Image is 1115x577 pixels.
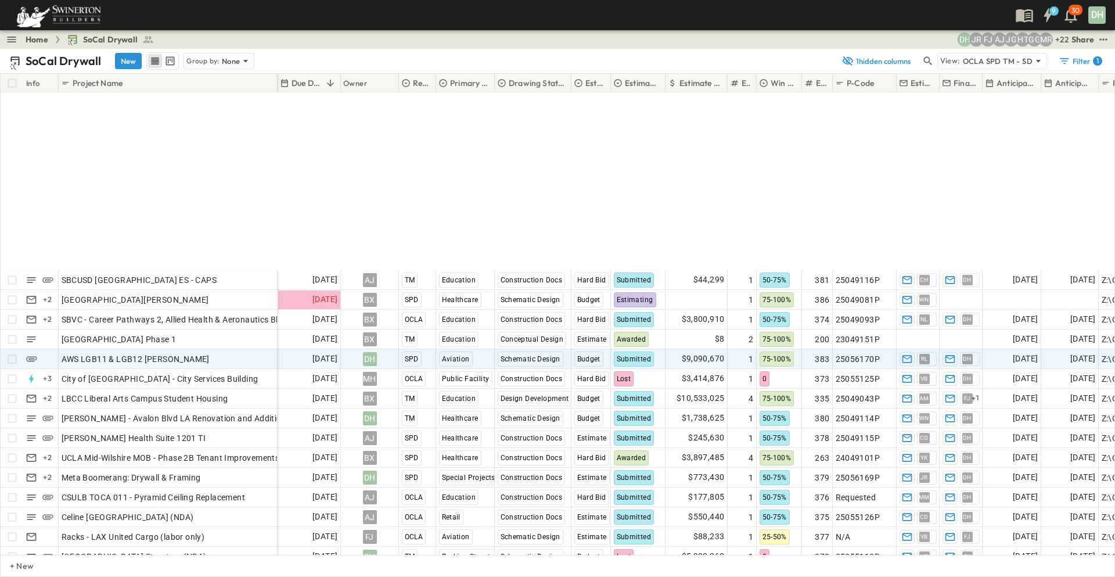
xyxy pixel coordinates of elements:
[363,451,377,465] div: BX
[442,335,476,343] span: Education
[762,513,787,521] span: 50-75%
[972,393,980,404] span: + 1
[815,472,829,483] span: 379
[312,392,337,405] span: [DATE]
[442,434,479,442] span: Healthcare
[26,34,161,45] nav: breadcrumbs
[41,293,55,307] div: + 2
[1096,56,1099,66] h6: 1
[405,395,415,403] span: TM
[41,313,55,327] div: + 2
[1087,5,1107,25] button: DH
[688,490,724,504] span: $177,805
[577,474,607,482] span: Estimate
[749,551,753,562] span: 1
[1055,34,1067,45] p: + 22
[617,375,631,383] span: Lost
[815,353,829,365] span: 383
[963,359,972,359] span: DH
[617,553,631,561] span: Lost
[62,551,207,562] span: [GEOGRAPHIC_DATA] Structure (NDA)
[442,414,479,422] span: Healthcare
[715,332,725,346] span: $8
[1070,313,1095,326] span: [DATE]
[617,414,652,422] span: Submitted
[312,332,337,346] span: [DATE]
[1096,33,1110,46] button: test
[617,513,652,521] span: Submitted
[762,316,787,324] span: 50-75%
[1070,490,1095,504] span: [DATE]
[749,373,753,385] span: 1
[501,454,563,462] span: Construction Docs
[836,472,880,483] span: 25056169P
[815,393,829,404] span: 335
[501,335,564,343] span: Conceptual Design
[73,77,123,89] p: Project Name
[577,395,600,403] span: Budget
[920,378,928,379] span: VB
[688,431,724,445] span: $245,630
[836,373,880,385] span: 25055125P
[1013,530,1038,543] span: [DATE]
[1071,34,1094,45] div: Share
[762,375,767,383] span: 0
[26,67,40,99] div: Info
[1013,332,1038,346] span: [DATE]
[312,451,337,464] span: [DATE]
[363,411,377,425] div: DH
[83,34,138,45] span: SoCal Drywall
[1013,372,1038,385] span: [DATE]
[911,77,933,89] p: Estimate Lead
[836,452,880,464] span: 24049101P
[62,373,258,385] span: City of [GEOGRAPHIC_DATA] - City Services Building
[24,74,59,92] div: Info
[509,77,565,89] p: Drawing Status
[1016,33,1030,46] div: Haaris Tahmas (haaris.tahmas@swinerton.com)
[749,492,753,503] span: 1
[963,457,972,458] span: DH
[1071,6,1080,15] p: 30
[749,314,753,325] span: 1
[1070,451,1095,464] span: [DATE]
[146,52,179,70] div: table view
[682,313,725,326] span: $3,800,910
[679,77,721,89] p: Estimate Amount
[312,313,337,326] span: [DATE]
[940,55,961,67] p: View:
[1013,352,1038,365] span: [DATE]
[682,451,725,464] span: $3,897,485
[682,411,725,425] span: $1,738,625
[312,490,337,504] span: [DATE]
[501,474,563,482] span: Construction Docs
[363,273,377,287] div: AJ
[919,418,929,418] span: WN
[577,533,607,541] span: Estimate
[501,533,560,541] span: Schematic Design
[815,492,829,503] span: 376
[1013,471,1038,484] span: [DATE]
[815,314,829,325] span: 374
[41,392,55,406] div: + 2
[836,432,880,444] span: 25049115P
[677,392,724,405] span: $10,533,025
[1070,550,1095,563] span: [DATE]
[442,474,495,482] span: Special Projects
[442,296,479,304] span: Healthcare
[625,77,659,89] p: Estimate Status
[1088,6,1106,24] div: DH
[958,33,972,46] div: Daryll Hayward (daryll.hayward@swinerton.com)
[1004,33,1018,46] div: Jorge Garcia (jorgarcia@swinerton.com)
[62,432,206,444] span: [PERSON_NAME] Health Suite 1201 TI
[577,513,607,521] span: Estimate
[62,294,209,306] span: [GEOGRAPHIC_DATA][PERSON_NAME]
[617,355,652,363] span: Submitted
[442,493,476,501] span: Education
[682,550,725,563] span: $5,993,260
[815,373,829,385] span: 373
[363,293,377,307] div: BX
[62,472,201,483] span: Meta Boomerang: Drywall & Framing
[442,355,470,363] span: Aviation
[363,372,377,386] div: MH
